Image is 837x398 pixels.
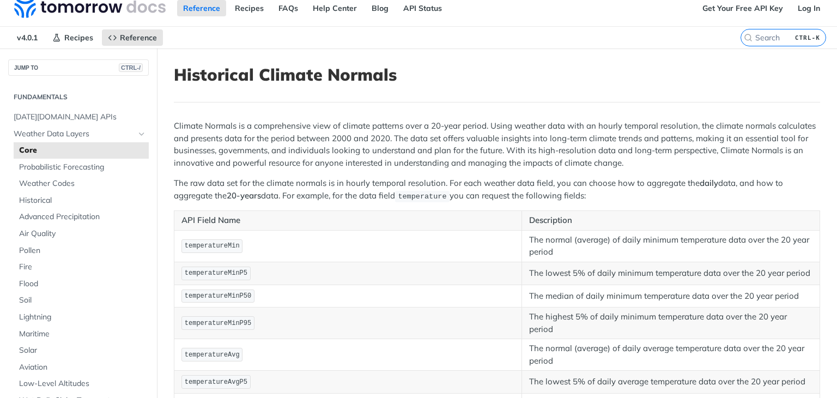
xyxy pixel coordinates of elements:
a: Lightning [14,309,149,325]
a: Flood [14,276,149,292]
span: temperatureAvg [185,351,240,359]
a: Soil [14,292,149,309]
p: The normal (average) of daily average temperature data over the 20 year period [529,342,812,367]
span: Solar [19,345,146,356]
a: [DATE][DOMAIN_NAME] APIs [8,109,149,125]
p: API Field Name [181,214,514,227]
span: Probabilistic Forecasting [19,162,146,173]
span: Advanced Precipitation [19,212,146,222]
span: temperatureMin [185,242,240,250]
span: temperatureMinP5 [185,269,247,277]
h1: Historical Climate Normals [174,65,820,85]
span: Fire [19,262,146,273]
strong: daily [700,178,718,188]
p: The lowest 5% of daily minimum temperature data over the 20 year period [529,267,812,280]
kbd: CTRL-K [792,32,823,43]
span: temperatureAvgP5 [185,378,247,386]
span: Weather Codes [19,178,146,189]
span: Weather Data Layers [14,129,135,140]
a: Reference [102,29,163,46]
span: Pollen [19,245,146,256]
span: v4.0.1 [11,29,44,46]
span: temperature [398,192,446,201]
button: JUMP TOCTRL-/ [8,59,149,76]
p: The highest 5% of daily minimum temperature data over the 20 year period [529,311,812,335]
p: Climate Normals is a comprehensive view of climate patterns over a 20-year period. Using weather ... [174,120,820,169]
svg: Search [744,33,753,42]
a: Low-Level Altitudes [14,376,149,392]
a: Solar [14,342,149,359]
a: Pollen [14,243,149,259]
span: Soil [19,295,146,306]
a: Maritime [14,326,149,342]
a: Weather Codes [14,176,149,192]
span: Low-Level Altitudes [19,378,146,389]
span: Maritime [19,329,146,340]
span: Flood [19,279,146,290]
a: Historical [14,192,149,209]
span: Core [19,145,146,156]
span: temperatureMinP50 [185,292,251,300]
span: Reference [120,33,157,43]
p: The normal (average) of daily minimum temperature data over the 20 year period [529,234,812,258]
a: Probabilistic Forecasting [14,159,149,176]
span: Air Quality [19,228,146,239]
span: [DATE][DOMAIN_NAME] APIs [14,112,146,123]
p: The lowest 5% of daily average temperature data over the 20 year period [529,376,812,388]
a: Aviation [14,359,149,376]
span: Historical [19,195,146,206]
a: Weather Data LayersHide subpages for Weather Data Layers [8,126,149,142]
span: CTRL-/ [119,63,143,72]
h2: Fundamentals [8,92,149,102]
span: Lightning [19,312,146,323]
a: Fire [14,259,149,275]
span: temperatureMinP95 [185,319,251,327]
span: Recipes [64,33,93,43]
strong: 20-years [227,190,261,201]
p: Description [529,214,812,227]
p: The raw data set for the climate normals is in hourly temporal resolution. For each weather data ... [174,177,820,202]
p: The median of daily minimum temperature data over the 20 year period [529,290,812,303]
span: Aviation [19,362,146,373]
a: Advanced Precipitation [14,209,149,225]
a: Core [14,142,149,159]
a: Recipes [46,29,99,46]
button: Hide subpages for Weather Data Layers [137,130,146,138]
a: Air Quality [14,226,149,242]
